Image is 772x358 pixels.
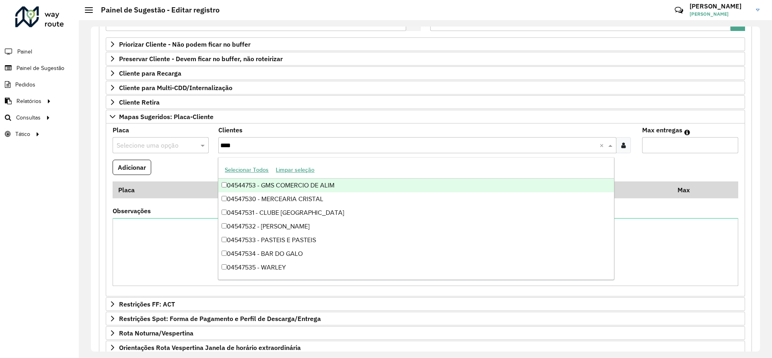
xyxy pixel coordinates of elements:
[670,2,688,19] a: Contato Rápido
[221,164,272,176] button: Selecionar Todos
[106,95,745,109] a: Cliente Retira
[218,220,614,233] div: 04547532 - [PERSON_NAME]
[113,206,151,216] label: Observações
[113,125,129,135] label: Placa
[218,206,614,220] div: 04547531 - CLUBE [GEOGRAPHIC_DATA]
[113,160,151,175] button: Adicionar
[218,261,614,274] div: 04547535 - WARLEY
[690,2,750,10] h3: [PERSON_NAME]
[17,47,32,56] span: Painel
[106,66,745,80] a: Cliente para Recarga
[642,125,682,135] label: Max entregas
[218,233,614,247] div: 04547533 - PASTEIS E PASTEIS
[119,70,181,76] span: Cliente para Recarga
[684,129,690,136] em: Máximo de clientes que serão colocados na mesma rota com os clientes informados
[106,52,745,66] a: Preservar Cliente - Devem ficar no buffer, não roteirizar
[119,330,193,336] span: Rota Noturna/Vespertina
[106,326,745,340] a: Rota Noturna/Vespertina
[16,113,41,122] span: Consultas
[106,81,745,95] a: Cliente para Multi-CDD/Internalização
[106,297,745,311] a: Restrições FF: ACT
[119,301,175,307] span: Restrições FF: ACT
[16,64,64,72] span: Painel de Sugestão
[119,41,250,47] span: Priorizar Cliente - Não podem ficar no buffer
[218,247,614,261] div: 04547534 - BAR DO GALO
[119,99,160,105] span: Cliente Retira
[272,164,318,176] button: Limpar seleção
[600,140,606,150] span: Clear all
[106,341,745,354] a: Orientações Rota Vespertina Janela de horário extraordinária
[16,97,41,105] span: Relatórios
[15,130,30,138] span: Tático
[218,179,614,192] div: 04544753 - GMS COMERCIO DE ALIM
[119,113,214,120] span: Mapas Sugeridos: Placa-Cliente
[106,123,745,297] div: Mapas Sugeridos: Placa-Cliente
[218,125,242,135] label: Clientes
[106,312,745,325] a: Restrições Spot: Forma de Pagamento e Perfil de Descarga/Entrega
[119,84,232,91] span: Cliente para Multi-CDD/Internalização
[15,80,35,89] span: Pedidos
[119,344,301,351] span: Orientações Rota Vespertina Janela de horário extraordinária
[690,10,750,18] span: [PERSON_NAME]
[106,110,745,123] a: Mapas Sugeridos: Placa-Cliente
[119,315,321,322] span: Restrições Spot: Forma de Pagamento e Perfil de Descarga/Entrega
[93,6,220,14] h2: Painel de Sugestão - Editar registro
[119,56,283,62] span: Preservar Cliente - Devem ficar no buffer, não roteirizar
[106,37,745,51] a: Priorizar Cliente - Não podem ficar no buffer
[218,157,614,280] ng-dropdown-panel: Options list
[218,192,614,206] div: 04547530 - MERCEARIA CRISTAL
[113,181,221,198] th: Placa
[672,181,704,198] th: Max
[218,274,614,288] div: 04547536 - CASA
